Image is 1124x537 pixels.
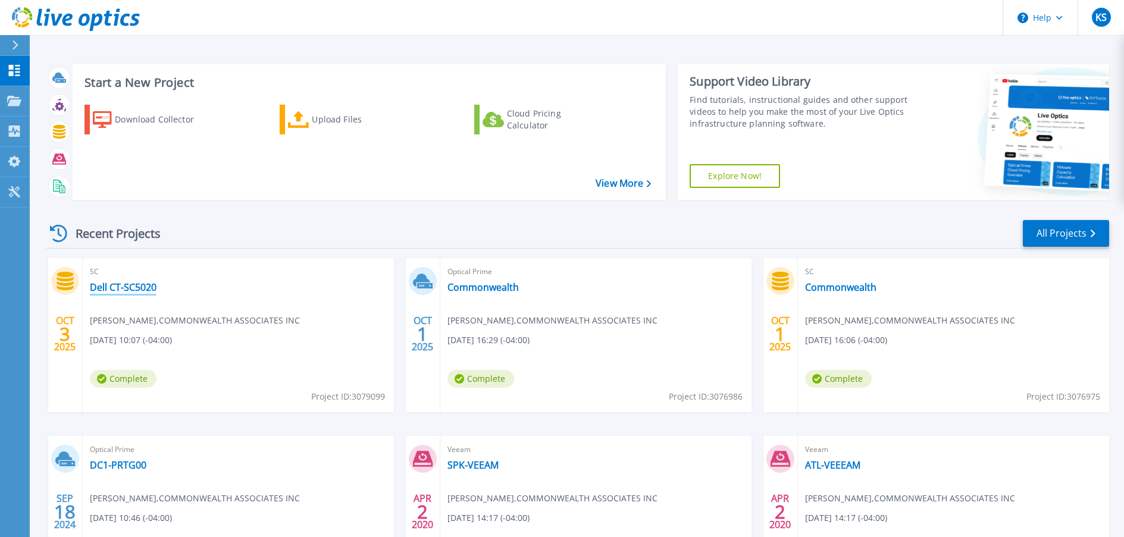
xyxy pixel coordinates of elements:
div: Download Collector [115,108,210,131]
span: 1 [417,329,428,339]
span: 3 [60,329,70,339]
h3: Start a New Project [84,76,650,89]
span: Complete [447,370,514,388]
div: SEP 2024 [54,490,76,533]
a: Explore Now! [690,164,780,188]
div: Cloud Pricing Calculator [507,108,602,131]
span: Veeam [805,443,1102,456]
span: Optical Prime [447,265,744,278]
div: Recent Projects [46,219,177,248]
a: All Projects [1023,220,1109,247]
span: Project ID: 3076975 [1026,390,1100,403]
a: Commonwealth [805,281,876,293]
div: OCT 2025 [411,312,434,356]
div: OCT 2025 [54,312,76,356]
span: [PERSON_NAME] , COMMONWEALTH ASSOCIATES INC [805,314,1015,327]
a: Commonwealth [447,281,519,293]
span: [DATE] 14:17 (-04:00) [805,511,887,525]
span: [PERSON_NAME] , COMMONWEALTH ASSOCIATES INC [90,314,300,327]
div: OCT 2025 [769,312,791,356]
span: Complete [805,370,872,388]
div: Support Video Library [690,74,909,89]
a: View More [596,178,651,189]
span: SC [805,265,1102,278]
span: 2 [775,507,785,517]
span: [PERSON_NAME] , COMMONWEALTH ASSOCIATES INC [90,492,300,505]
span: [DATE] 10:46 (-04:00) [90,511,172,525]
span: [PERSON_NAME] , COMMONWEALTH ASSOCIATES INC [805,492,1015,505]
span: SC [90,265,387,278]
a: DC1-PRTG00 [90,459,146,471]
span: [DATE] 10:07 (-04:00) [90,334,172,347]
span: [DATE] 14:17 (-04:00) [447,511,530,525]
span: 1 [775,329,785,339]
a: Dell CT-SC5020 [90,281,156,293]
span: [DATE] 16:29 (-04:00) [447,334,530,347]
div: APR 2020 [769,490,791,533]
span: KS [1095,12,1107,22]
div: APR 2020 [411,490,434,533]
span: 18 [54,507,76,517]
span: [PERSON_NAME] , COMMONWEALTH ASSOCIATES INC [447,492,658,505]
span: Project ID: 3079099 [311,390,385,403]
a: Download Collector [84,105,217,134]
div: Find tutorials, instructional guides and other support videos to help you make the most of your L... [690,94,909,130]
span: Optical Prime [90,443,387,456]
span: 2 [417,507,428,517]
div: Upload Files [312,108,407,131]
a: Cloud Pricing Calculator [474,105,607,134]
a: SPK-VEEAM [447,459,499,471]
a: ATL-VEEEAM [805,459,860,471]
span: [DATE] 16:06 (-04:00) [805,334,887,347]
a: Upload Files [280,105,412,134]
span: Complete [90,370,156,388]
span: Veeam [447,443,744,456]
span: [PERSON_NAME] , COMMONWEALTH ASSOCIATES INC [447,314,658,327]
span: Project ID: 3076986 [669,390,743,403]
